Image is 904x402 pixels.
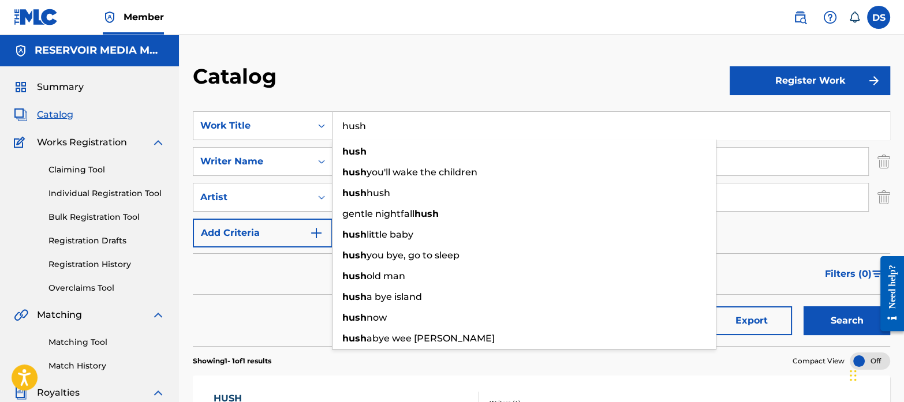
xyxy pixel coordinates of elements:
a: Match History [48,360,165,372]
img: help [823,10,837,24]
button: Filters (0) [818,260,890,288]
img: Matching [14,308,28,322]
div: Artist [200,190,304,204]
button: Export [711,306,792,335]
span: abye wee [PERSON_NAME] [367,333,495,344]
iframe: Chat Widget [846,347,904,402]
img: f7272a7cc735f4ea7f67.svg [867,74,881,88]
img: Delete Criterion [877,147,890,176]
img: Accounts [14,44,28,58]
a: Claiming Tool [48,164,165,176]
span: Catalog [37,108,73,122]
div: Help [819,6,842,29]
form: Search Form [193,111,890,346]
span: hush [367,187,390,198]
img: MLC Logo [14,9,58,25]
img: expand [151,136,165,149]
a: Registration History [48,258,165,270]
span: Member [124,10,164,24]
div: Drag [850,358,857,393]
button: Register Work [730,66,890,95]
strong: hush [342,333,367,344]
img: Top Rightsholder [103,10,117,24]
strong: hush [342,291,367,302]
a: Matching Tool [48,336,165,348]
span: now [367,312,387,323]
a: Individual Registration Tool [48,187,165,200]
a: SummarySummary [14,80,84,94]
span: little baby [367,229,413,240]
img: search [793,10,807,24]
span: Matching [37,308,82,322]
button: Add Criteria [193,219,333,247]
span: a bye island [367,291,422,302]
strong: hush [342,312,367,323]
strong: hush [342,229,367,240]
a: CatalogCatalog [14,108,73,122]
p: Showing 1 - 1 of 1 results [193,356,271,366]
span: Summary [37,80,84,94]
img: Delete Criterion [877,183,890,212]
h5: RESERVOIR MEDIA MANAGEMENT INC [35,44,165,57]
strong: hush [342,187,367,198]
a: Public Search [789,6,812,29]
strong: hush [342,167,367,178]
img: Royalties [14,386,28,400]
iframe: Resource Center [872,247,904,340]
strong: hush [342,146,367,157]
strong: hush [414,208,439,219]
span: Royalties [37,386,80,400]
span: you'll wake the children [367,167,477,178]
div: Notifications [849,12,860,23]
div: Work Title [200,119,304,133]
div: Writer Name [200,155,304,168]
a: Registration Drafts [48,235,165,247]
span: Compact View [793,356,845,366]
h2: Catalog [193,63,282,89]
img: Catalog [14,108,28,122]
span: gentle nightfall [342,208,414,219]
img: expand [151,386,165,400]
strong: hush [342,270,367,281]
a: Bulk Registration Tool [48,211,165,223]
span: Filters ( 0 ) [825,267,872,281]
img: 9d2ae6d4665cec9f34b9.svg [309,226,323,240]
div: User Menu [867,6,890,29]
span: old man [367,270,405,281]
strong: hush [342,250,367,261]
img: Works Registration [14,136,29,149]
span: you bye, go to sleep [367,250,460,261]
img: Summary [14,80,28,94]
a: Overclaims Tool [48,282,165,294]
button: Search [804,306,890,335]
img: expand [151,308,165,322]
span: Works Registration [37,136,127,149]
